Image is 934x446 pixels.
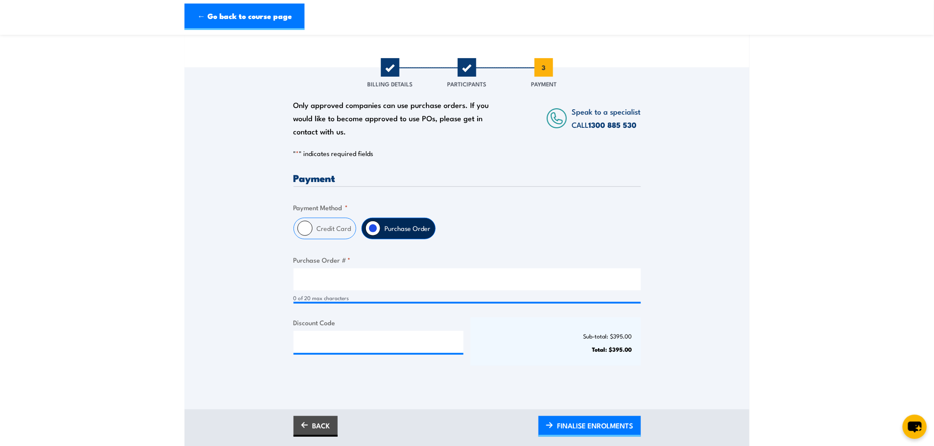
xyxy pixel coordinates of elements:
[380,218,435,239] label: Purchase Order
[368,79,413,88] span: Billing Details
[479,333,632,339] p: Sub-total: $395.00
[294,416,338,437] a: BACK
[294,317,464,327] label: Discount Code
[448,79,487,88] span: Participants
[294,202,348,212] legend: Payment Method
[381,58,399,77] span: 1
[294,294,641,302] div: 0 of 20 max characters
[294,173,641,183] h3: Payment
[539,416,641,437] a: FINALISE ENROLMENTS
[313,218,356,239] label: Credit Card
[588,119,636,130] a: 1300 885 530
[531,79,557,88] span: Payment
[592,345,632,353] strong: Total: $395.00
[294,255,641,265] label: Purchase Order #
[458,58,476,77] span: 2
[572,106,640,130] span: Speak to a specialist CALL
[294,149,641,158] p: " " indicates required fields
[294,98,494,138] div: Only approved companies can use purchase orders. If you would like to become approved to use POs,...
[903,415,927,439] button: chat-button
[185,4,305,30] a: ← Go back to course page
[557,414,633,437] span: FINALISE ENROLMENTS
[535,58,553,77] span: 3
